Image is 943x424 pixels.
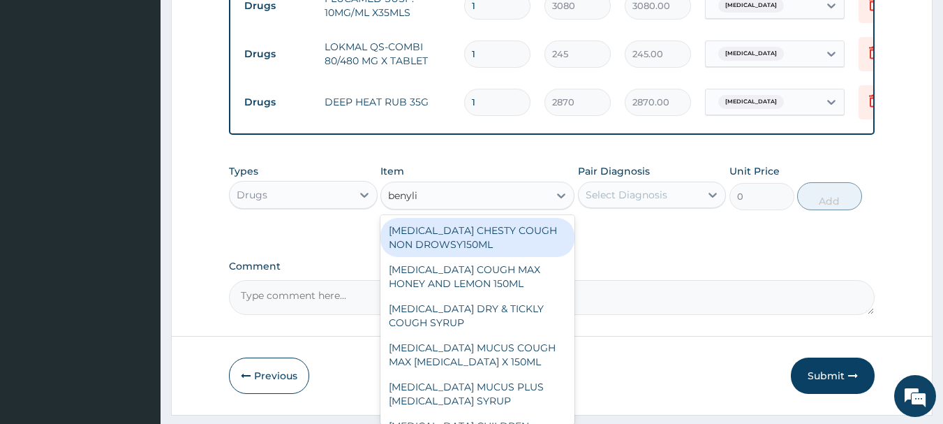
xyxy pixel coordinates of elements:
[380,335,574,374] div: [MEDICAL_DATA] MUCUS COUGH MAX [MEDICAL_DATA] X 150ML
[791,358,875,394] button: Submit
[380,374,574,414] div: [MEDICAL_DATA] MUCUS PLUS [MEDICAL_DATA] SYRUP
[718,95,784,109] span: [MEDICAL_DATA]
[229,166,258,177] label: Types
[229,358,309,394] button: Previous
[729,164,780,178] label: Unit Price
[26,70,57,105] img: d_794563401_company_1708531726252_794563401
[797,182,862,210] button: Add
[380,257,574,296] div: [MEDICAL_DATA] COUGH MAX HONEY AND LEMON 150ML
[318,33,457,75] td: LOKMAL QS-COMBI 80/480 MG X TABLET
[7,279,266,328] textarea: Type your message and hit 'Enter'
[380,164,404,178] label: Item
[81,124,193,265] span: We're online!
[229,7,262,41] div: Minimize live chat window
[237,89,318,115] td: Drugs
[318,88,457,116] td: DEEP HEAT RUB 35G
[237,41,318,67] td: Drugs
[380,218,574,257] div: [MEDICAL_DATA] CHESTY COUGH NON DROWSY150ML
[229,261,875,272] label: Comment
[73,78,235,96] div: Chat with us now
[578,164,650,178] label: Pair Diagnosis
[380,296,574,335] div: [MEDICAL_DATA] DRY & TICKLY COUGH SYRUP
[237,188,267,202] div: Drugs
[718,47,784,61] span: [MEDICAL_DATA]
[586,188,667,202] div: Select Diagnosis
